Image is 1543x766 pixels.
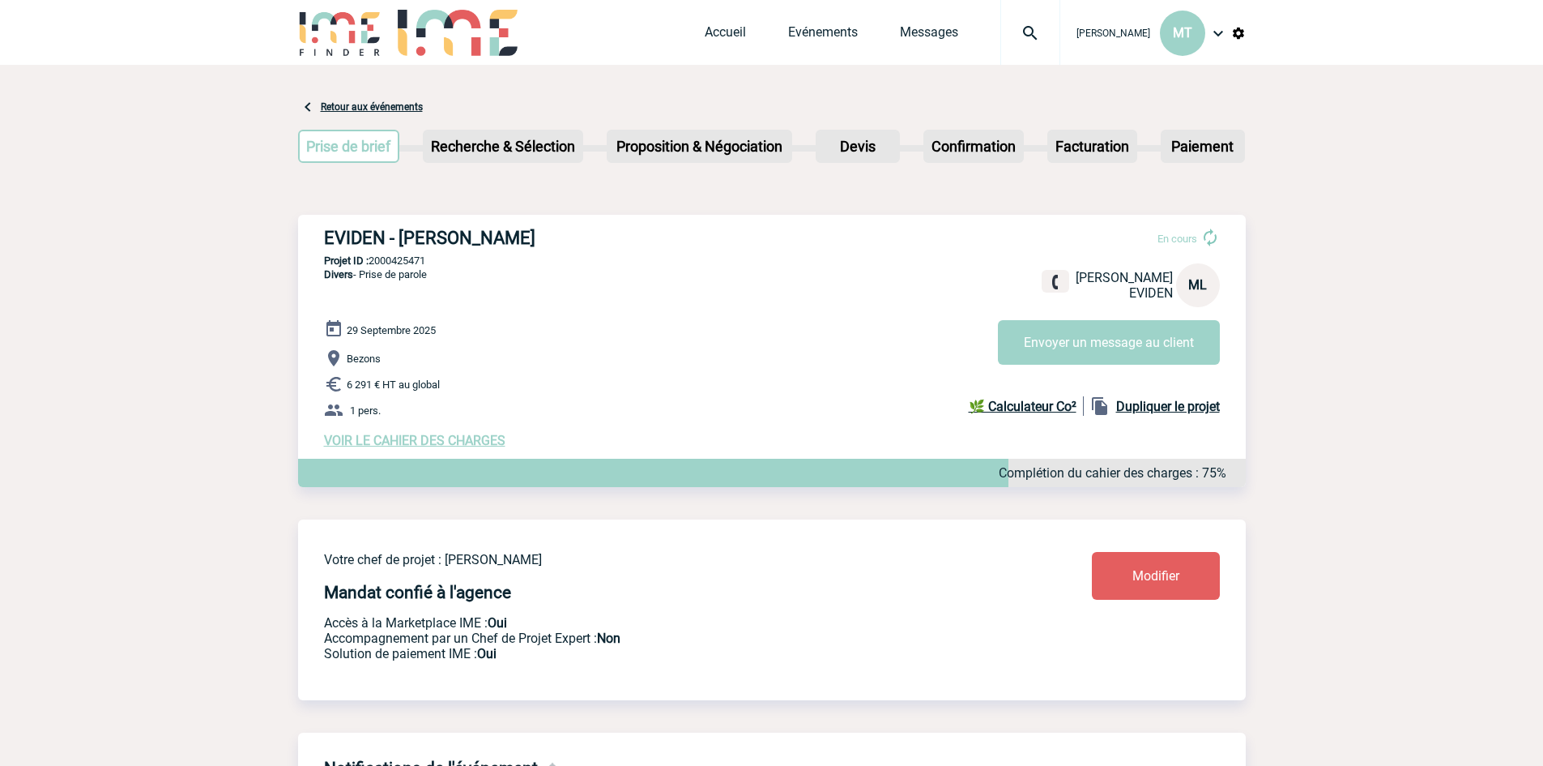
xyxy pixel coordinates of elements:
[1162,131,1243,161] p: Paiement
[424,131,582,161] p: Recherche & Sélection
[1048,275,1063,289] img: fixe.png
[324,631,996,646] p: Prestation payante
[324,228,810,248] h3: EVIDEN - [PERSON_NAME]
[488,615,507,631] b: Oui
[350,404,381,417] span: 1 pers.
[324,583,511,602] h4: Mandat confié à l'agence
[1076,270,1173,285] span: [PERSON_NAME]
[324,646,996,661] p: Conformité aux process achat client, Prise en charge de la facturation, Mutualisation de plusieur...
[969,396,1084,416] a: 🌿 Calculateur Co²
[788,24,858,47] a: Evénements
[1173,25,1192,41] span: MT
[1132,568,1179,584] span: Modifier
[324,255,369,267] b: Projet ID :
[347,353,381,365] span: Bezons
[998,320,1220,365] button: Envoyer un message au client
[705,24,746,47] a: Accueil
[597,631,620,646] b: Non
[321,101,423,113] a: Retour aux événements
[817,131,898,161] p: Devis
[324,552,996,567] p: Votre chef de projet : [PERSON_NAME]
[347,324,436,336] span: 29 Septembre 2025
[1076,28,1150,39] span: [PERSON_NAME]
[477,646,497,661] b: Oui
[1157,233,1197,245] span: En cours
[347,379,440,391] span: 6 291 € HT au global
[608,131,791,161] p: Proposition & Négociation
[969,399,1076,414] b: 🌿 Calculateur Co²
[298,255,1246,267] p: 2000425471
[324,268,353,280] span: Divers
[298,10,382,56] img: IME-Finder
[324,615,996,631] p: Accès à la Marketplace IME :
[1188,277,1207,293] span: ML
[324,433,505,448] a: VOIR LE CAHIER DES CHARGES
[324,268,427,280] span: - Prise de parole
[1116,399,1220,414] b: Dupliquer le projet
[1129,285,1173,301] span: EVIDEN
[925,131,1022,161] p: Confirmation
[900,24,958,47] a: Messages
[1090,396,1110,416] img: file_copy-black-24dp.png
[1049,131,1136,161] p: Facturation
[300,131,399,161] p: Prise de brief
